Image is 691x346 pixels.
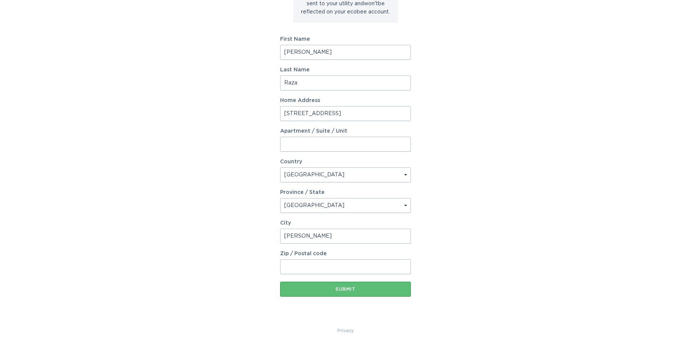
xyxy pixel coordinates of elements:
label: City [280,220,411,226]
label: Home Address [280,98,411,103]
label: Country [280,159,302,164]
label: Zip / Postal code [280,251,411,256]
label: Apartment / Suite / Unit [280,129,411,134]
label: First Name [280,37,411,42]
label: Last Name [280,67,411,72]
a: Privacy Policy & Terms of Use [337,327,354,335]
div: Submit [284,287,407,291]
label: Province / State [280,190,325,195]
button: Submit [280,282,411,297]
